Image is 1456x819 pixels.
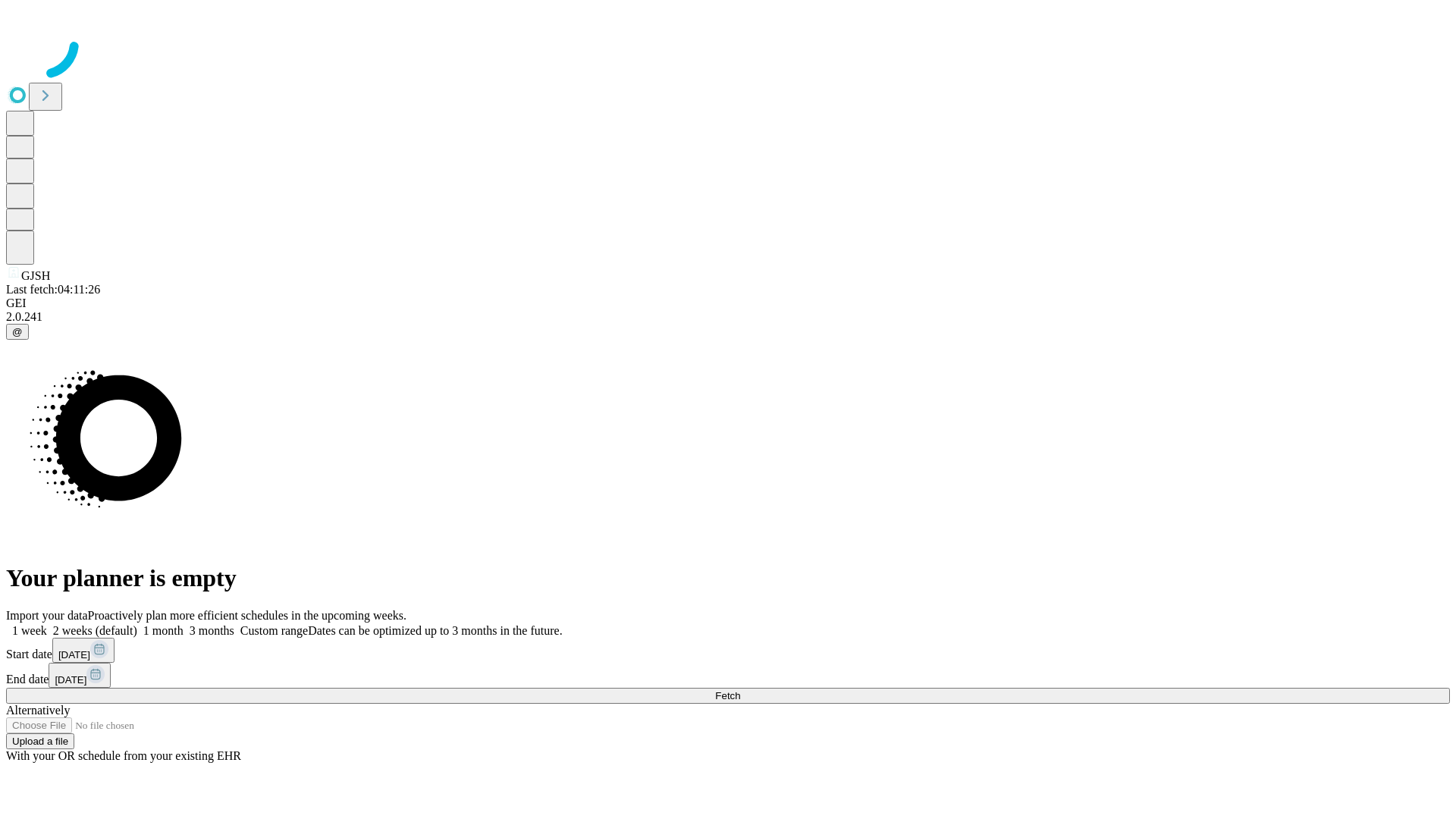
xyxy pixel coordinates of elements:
[6,324,29,340] button: @
[6,564,1450,592] h1: Your planner is empty
[53,624,137,637] span: 2 weeks (default)
[6,688,1450,704] button: Fetch
[6,733,74,749] button: Upload a file
[58,649,90,661] span: [DATE]
[143,624,184,637] span: 1 month
[12,326,23,337] span: @
[52,638,115,663] button: [DATE]
[12,624,47,637] span: 1 week
[49,663,111,688] button: [DATE]
[6,749,241,762] span: With your OR schedule from your existing EHR
[6,609,88,622] span: Import your data
[308,624,562,637] span: Dates can be optimized up to 3 months in the future.
[88,609,406,622] span: Proactively plan more efficient schedules in the upcoming weeks.
[55,674,86,686] span: [DATE]
[715,690,740,701] span: Fetch
[6,283,100,296] span: Last fetch: 04:11:26
[190,624,234,637] span: 3 months
[21,269,50,282] span: GJSH
[6,310,1450,324] div: 2.0.241
[6,704,70,717] span: Alternatively
[240,624,308,637] span: Custom range
[6,663,1450,688] div: End date
[6,297,1450,310] div: GEI
[6,638,1450,663] div: Start date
